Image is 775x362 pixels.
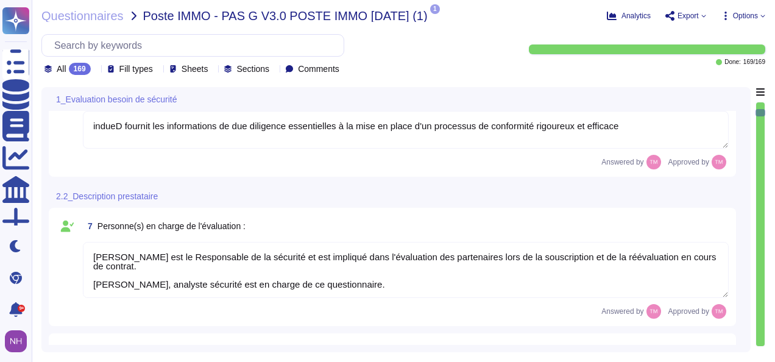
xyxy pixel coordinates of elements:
[48,35,344,56] input: Search by keywords
[83,242,729,298] textarea: [PERSON_NAME] est le Responsable de la sécurité et est impliqué dans l'évaluation des partenaires...
[724,59,741,65] span: Done:
[712,304,726,319] img: user
[56,95,177,104] span: 1_Evaluation besoin de sécurité
[5,330,27,352] img: user
[668,158,709,166] span: Approved by
[607,11,651,21] button: Analytics
[41,10,124,22] span: Questionnaires
[182,65,208,73] span: Sheets
[236,65,269,73] span: Sections
[83,222,93,230] span: 7
[743,59,765,65] span: 169 / 169
[668,308,709,315] span: Approved by
[646,304,661,319] img: user
[119,65,153,73] span: Fill types
[18,305,25,312] div: 9+
[712,155,726,169] img: user
[601,308,643,315] span: Answered by
[2,328,35,355] button: user
[733,12,758,20] span: Options
[678,12,699,20] span: Export
[56,192,158,201] span: 2.2_Description prestataire
[621,12,651,20] span: Analytics
[601,158,643,166] span: Answered by
[69,63,91,75] div: 169
[57,65,66,73] span: All
[430,4,440,14] span: 1
[298,65,339,73] span: Comments
[83,111,729,149] textarea: indueD fournit les informations de due diligence essentielles à la mise en place d'un processus d...
[646,155,661,169] img: user
[97,221,246,231] span: Personne(s) en charge de l'évaluation :
[143,10,428,22] span: Poste IMMO - PAS G V3.0 POSTE IMMO [DATE] (1)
